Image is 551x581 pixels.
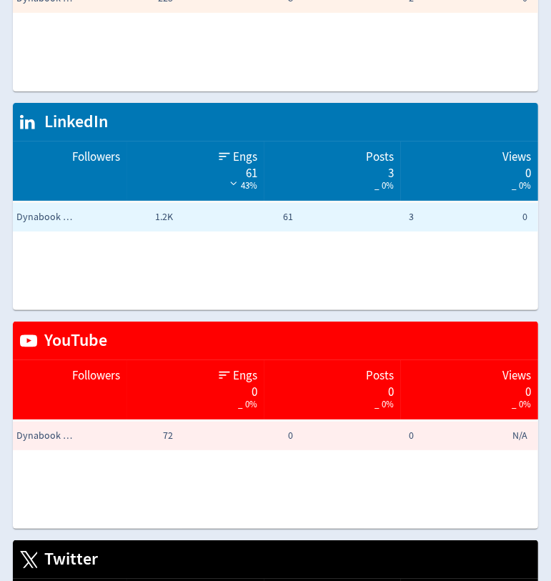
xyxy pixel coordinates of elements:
[37,110,108,134] span: LinkedIn
[227,178,241,189] img: negative-performance-white.svg
[417,203,538,232] td: 0
[502,367,531,384] span: Views
[37,547,98,572] span: Twitter
[374,179,394,192] span: _ 0%
[272,384,394,395] div: 0
[37,329,107,353] span: YouTube
[227,179,257,192] span: 43%
[417,422,538,450] td: N/A
[16,210,74,224] span: Dynabook ANZ
[56,203,177,232] td: 1.2K
[238,398,257,410] span: _ 0%
[366,367,394,384] span: Posts
[13,322,538,529] table: customized table
[408,384,531,395] div: 0
[408,165,531,177] div: 0
[56,422,177,450] td: 72
[233,367,257,384] span: Engs
[177,422,297,450] td: 0
[177,203,297,232] td: 61
[72,367,120,384] span: Followers
[297,203,418,232] td: 3
[272,165,394,177] div: 3
[502,149,531,166] span: Views
[512,398,531,410] span: _ 0%
[233,149,257,166] span: Engs
[374,398,394,410] span: _ 0%
[512,179,531,192] span: _ 0%
[16,429,74,443] span: Dynabook ANZ
[13,103,538,310] table: customized table
[366,149,394,166] span: Posts
[297,422,418,450] td: 0
[134,384,257,395] div: 0
[72,149,120,166] span: Followers
[134,165,257,177] div: 61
